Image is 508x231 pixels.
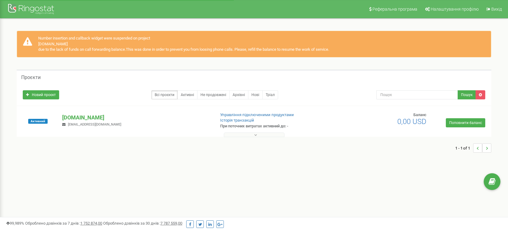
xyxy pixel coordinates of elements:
button: Пошук [458,90,476,99]
input: Пошук [376,90,458,99]
a: Новий проєкт [23,90,59,99]
p: [DOMAIN_NAME] [62,114,210,122]
span: Оброблено дзвінків за 7 днів : [25,221,102,226]
a: Не продовжені [197,90,230,99]
a: Поповнити баланс [446,118,485,127]
a: Тріал [262,90,278,99]
a: Історія транзакцій [220,118,254,122]
span: Оброблено дзвінків за 30 днів : [103,221,182,226]
a: Всі проєкти [151,90,178,99]
span: 0,00 USD [397,117,426,126]
a: Архівні [229,90,248,99]
span: [EMAIL_ADDRESS][DOMAIN_NAME] [68,122,121,126]
nav: ... [455,137,491,159]
span: Активний [28,119,48,124]
span: Реферальна програма [372,7,417,12]
div: Number insertion and callback widget were suspended on project [DOMAIN_NAME] due to the lack of f... [17,31,491,57]
span: Вихід [491,7,502,12]
a: Активні [177,90,197,99]
span: Баланс [413,112,426,117]
span: 1 - 1 of 1 [455,143,473,153]
u: 7 787 559,00 [160,221,182,226]
span: Налаштування профілю [431,7,479,12]
p: При поточних витратах активний до: - [220,123,329,129]
a: Нові [248,90,263,99]
u: 1 752 874,00 [80,221,102,226]
span: 99,989% [6,221,24,226]
h5: Проєкти [21,75,41,80]
a: Управління підключеними продуктами [220,112,294,117]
